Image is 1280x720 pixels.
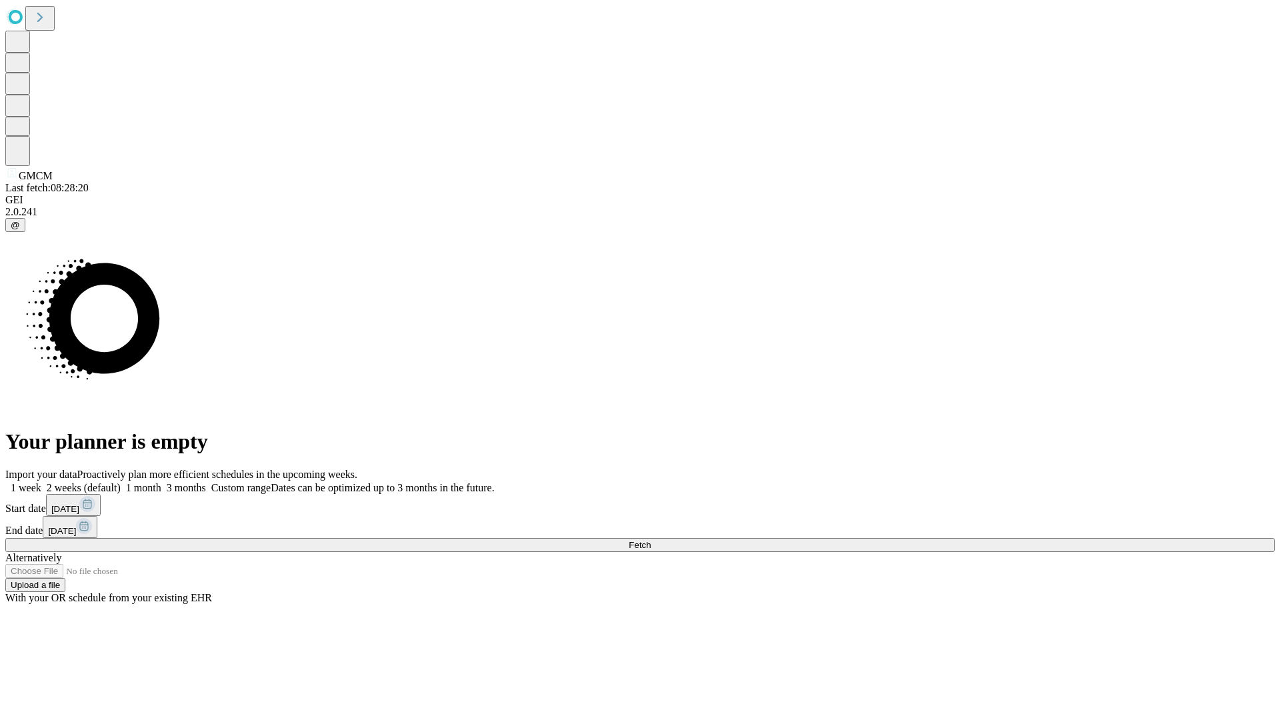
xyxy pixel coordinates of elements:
[5,552,61,563] span: Alternatively
[126,482,161,493] span: 1 month
[11,220,20,230] span: @
[77,469,357,480] span: Proactively plan more efficient schedules in the upcoming weeks.
[47,482,121,493] span: 2 weeks (default)
[629,540,651,550] span: Fetch
[5,592,212,603] span: With your OR schedule from your existing EHR
[5,516,1275,538] div: End date
[271,482,494,493] span: Dates can be optimized up to 3 months in the future.
[5,429,1275,454] h1: Your planner is empty
[5,218,25,232] button: @
[5,538,1275,552] button: Fetch
[19,170,53,181] span: GMCM
[167,482,206,493] span: 3 months
[11,482,41,493] span: 1 week
[5,182,89,193] span: Last fetch: 08:28:20
[5,578,65,592] button: Upload a file
[5,469,77,480] span: Import your data
[43,516,97,538] button: [DATE]
[5,194,1275,206] div: GEI
[46,494,101,516] button: [DATE]
[5,494,1275,516] div: Start date
[48,526,76,536] span: [DATE]
[5,206,1275,218] div: 2.0.241
[211,482,271,493] span: Custom range
[51,504,79,514] span: [DATE]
